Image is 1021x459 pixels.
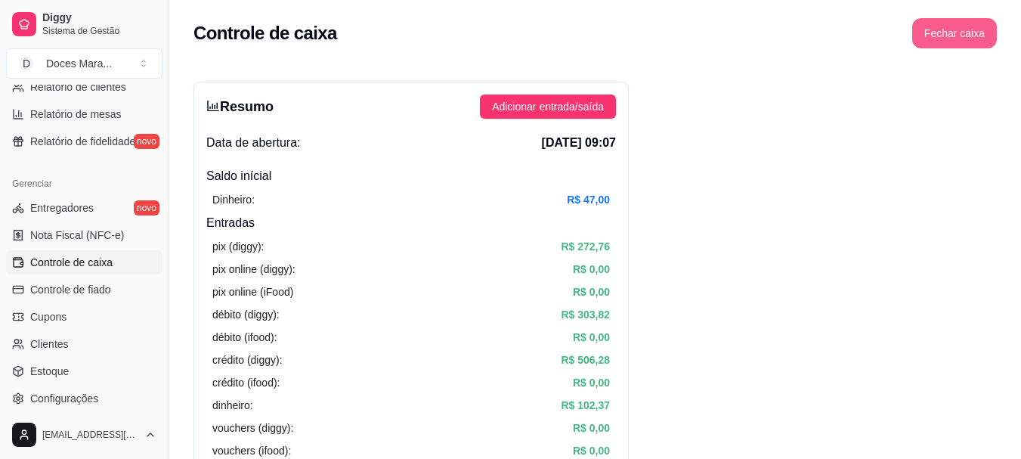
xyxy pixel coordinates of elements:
[6,6,162,42] a: DiggySistema de Gestão
[30,107,122,122] span: Relatório de mesas
[206,214,616,232] h4: Entradas
[212,329,277,346] article: débito (ifood):
[573,284,610,300] article: R$ 0,00
[46,56,112,71] div: Doces Mara ...
[6,223,162,247] a: Nota Fiscal (NFC-e)
[212,306,280,323] article: débito (diggy):
[6,102,162,126] a: Relatório de mesas
[561,238,610,255] article: R$ 272,76
[6,386,162,411] a: Configurações
[492,98,604,115] span: Adicionar entrada/saída
[6,196,162,220] a: Entregadoresnovo
[206,99,220,113] span: bar-chart
[42,11,156,25] span: Diggy
[212,397,253,414] article: dinheiro:
[212,352,283,368] article: crédito (diggy):
[573,329,610,346] article: R$ 0,00
[30,309,67,324] span: Cupons
[6,359,162,383] a: Estoque
[573,374,610,391] article: R$ 0,00
[561,397,610,414] article: R$ 102,37
[561,306,610,323] article: R$ 303,82
[19,56,34,71] span: D
[212,261,295,278] article: pix online (diggy):
[6,278,162,302] a: Controle de fiado
[212,284,293,300] article: pix online (iFood)
[206,167,616,185] h4: Saldo inícial
[30,79,126,95] span: Relatório de clientes
[567,191,610,208] article: R$ 47,00
[573,261,610,278] article: R$ 0,00
[30,228,124,243] span: Nota Fiscal (NFC-e)
[30,336,69,352] span: Clientes
[212,442,291,459] article: vouchers (ifood):
[30,255,113,270] span: Controle de caixa
[212,374,280,391] article: crédito (ifood):
[480,95,616,119] button: Adicionar entrada/saída
[42,25,156,37] span: Sistema de Gestão
[30,282,111,297] span: Controle de fiado
[542,134,616,152] span: [DATE] 09:07
[30,364,69,379] span: Estoque
[206,134,301,152] span: Data de abertura:
[30,134,135,149] span: Relatório de fidelidade
[212,191,255,208] article: Dinheiro:
[212,238,264,255] article: pix (diggy):
[573,420,610,436] article: R$ 0,00
[42,429,138,441] span: [EMAIL_ADDRESS][DOMAIN_NAME]
[6,172,162,196] div: Gerenciar
[30,200,94,216] span: Entregadores
[6,305,162,329] a: Cupons
[6,417,162,453] button: [EMAIL_ADDRESS][DOMAIN_NAME]
[212,420,293,436] article: vouchers (diggy):
[6,75,162,99] a: Relatório de clientes
[193,21,337,45] h2: Controle de caixa
[6,332,162,356] a: Clientes
[6,250,162,274] a: Controle de caixa
[30,391,98,406] span: Configurações
[6,48,162,79] button: Select a team
[573,442,610,459] article: R$ 0,00
[561,352,610,368] article: R$ 506,28
[6,129,162,154] a: Relatório de fidelidadenovo
[206,96,274,117] h3: Resumo
[912,18,997,48] button: Fechar caixa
